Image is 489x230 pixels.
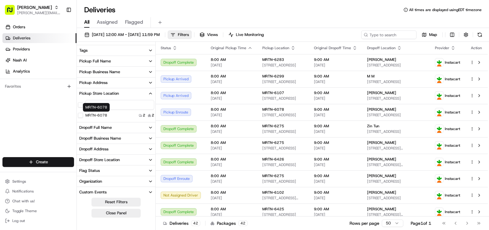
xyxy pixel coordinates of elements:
span: [DATE] [211,63,252,68]
span: Notifications [12,189,34,194]
span: 9:00 AM [314,74,357,79]
span: 9:00 AM [314,107,357,112]
span: [STREET_ADDRESS] [262,96,304,101]
a: Powered byPylon [43,104,74,109]
span: [DATE] [211,146,252,151]
span: M M [367,74,374,79]
span: MRTN-6102 [262,190,284,195]
span: [PERSON_NAME] [367,157,396,162]
button: Pickup Full Name [77,56,155,66]
span: [DATE] [314,63,357,68]
div: 42 [238,220,248,226]
span: Instacart [445,143,460,148]
span: 8:00 AM [211,190,252,195]
span: [STREET_ADDRESS] [367,96,425,101]
span: [PERSON_NAME] [367,90,396,95]
span: [STREET_ADDRESS] [367,196,425,200]
a: Orders [2,22,76,32]
div: 42 [191,220,200,226]
a: Deliveries [2,33,76,43]
button: Filters [168,30,192,39]
span: [STREET_ADDRESS] [367,179,425,184]
span: Analytics [13,69,30,74]
span: Map [429,32,437,38]
span: Status [161,46,171,50]
span: [DATE] [211,96,252,101]
span: 8:00 AM [211,124,252,129]
span: [STREET_ADDRESS] [367,129,425,134]
button: Pickup Store Location [77,88,155,99]
a: Nash AI [2,55,76,65]
span: MRTN-6275 [262,124,284,129]
img: profile_instacart_ahold_partner.png [435,125,443,133]
span: 9:00 AM [314,124,357,129]
span: 8:00 AM [211,90,252,95]
span: 9:00 AM [314,207,357,212]
div: Dropoff Store Location [79,157,120,163]
img: 1736555255976-a54dd68f-1ca7-489b-9aae-adbdc363a1c4 [6,59,17,70]
span: [DATE] 12:00 AM - [DATE] 11:59 PM [92,32,160,38]
button: Reset Filters [92,198,141,206]
span: Live Monitoring [236,32,264,38]
span: [DATE] [314,162,357,167]
span: [PERSON_NAME] [367,57,396,62]
div: 📗 [6,90,11,95]
span: 8:00 AM [211,207,252,212]
span: MRTN-6425 [262,207,284,212]
span: [STREET_ADDRESS] [262,79,304,84]
div: Pickup Full Name [79,58,111,64]
button: Pickup Address [77,77,155,88]
span: Toggle Theme [12,208,37,213]
span: Instacart [445,60,460,65]
button: Flag Status [77,165,155,176]
span: Filters [178,32,189,38]
span: [DATE] [314,212,357,217]
div: Tags [79,48,88,53]
div: Pickup Store Location [79,91,119,96]
span: Instacart [445,209,460,214]
span: Assigned [97,18,118,26]
span: MRTN-6283 [262,57,284,62]
div: Start new chat [21,59,101,65]
span: [STREET_ADDRESS] [262,212,304,217]
span: Pickup Location [262,46,289,50]
img: profile_instacart_ahold_partner.png [435,208,443,216]
span: Nash AI [13,57,27,63]
img: profile_instacart_ahold_partner.png [435,191,443,199]
span: [PERSON_NAME] [367,107,396,112]
span: MRTN-6275 [262,140,284,145]
div: Dropoff Full Name [79,125,112,130]
button: Toggle Theme [2,207,74,215]
a: 💻API Documentation [49,87,101,98]
span: 8:00 AM [211,140,252,145]
span: [STREET_ADDRESS][PERSON_NAME] [367,146,425,151]
span: Dropoff Location [367,46,396,50]
button: Pickup Business Name [77,67,155,77]
span: [DATE] [211,113,252,117]
span: [DATE] [211,179,252,184]
button: Dropoff Address [77,144,155,154]
label: MRTN-6078 [85,113,107,118]
button: [PERSON_NAME][EMAIL_ADDRESS][PERSON_NAME][DOMAIN_NAME] [17,10,61,15]
img: profile_instacart_ahold_partner.png [435,108,443,116]
span: Instacart [445,193,460,198]
span: Views [207,32,218,38]
span: 9:00 AM [314,57,357,62]
button: Views [197,30,221,39]
span: 8:00 AM [211,57,252,62]
input: Pickup Store Location [85,100,154,110]
span: Instacart [445,176,460,181]
span: [DATE] [314,113,357,117]
p: Welcome 👋 [6,25,112,34]
div: We're available if you need us! [21,65,78,70]
span: [DATE] [211,162,252,167]
span: 9:00 AM [314,173,357,178]
img: Nash [6,6,18,18]
span: [DATE] [314,96,357,101]
div: Dropoff Business Name [79,136,121,141]
span: 8:00 AM [211,173,252,178]
span: [DATE] [211,212,252,217]
span: 9:00 AM [314,90,357,95]
button: Tags [77,45,155,56]
span: Instacart [445,160,460,165]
